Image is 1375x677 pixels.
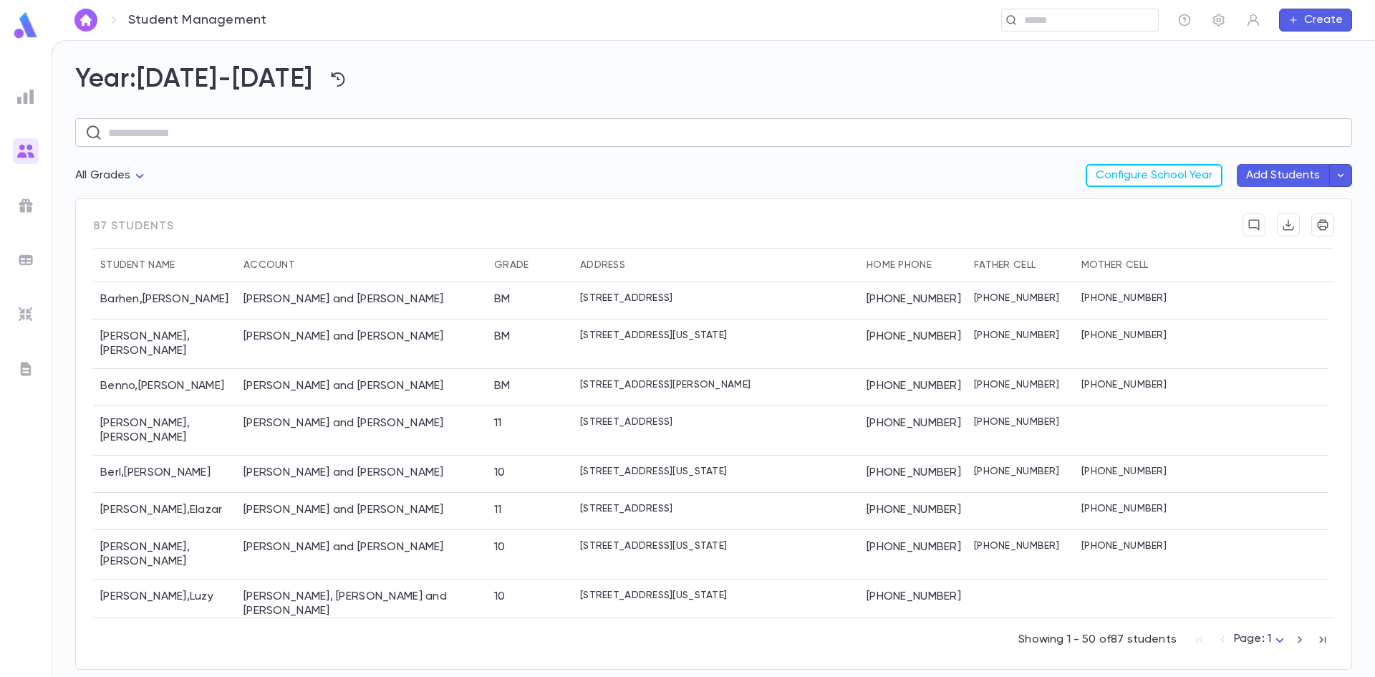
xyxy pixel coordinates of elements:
p: [STREET_ADDRESS][US_STATE] [580,330,727,341]
div: [PERSON_NAME] , Luzy [93,580,236,629]
div: Bloch, Yitzchok and Rachel [243,503,444,517]
div: Home Phone [867,248,932,282]
div: Benno, Shlomo and Yaffa [243,379,444,393]
div: All Grades [75,162,148,190]
h2: Year: [DATE]-[DATE] [75,64,1352,95]
div: Mother Cell [1074,248,1182,282]
p: [PHONE_NUMBER] [1081,292,1167,304]
img: home_white.a664292cf8c1dea59945f0da9f25487c.svg [77,14,95,26]
p: [PHONE_NUMBER] [974,466,1059,477]
div: Berkowitz, Nachman and Esther [243,416,444,431]
div: Account [236,248,487,282]
div: Address [580,248,625,282]
p: [PHONE_NUMBER] [974,540,1059,552]
div: [PERSON_NAME] , [PERSON_NAME] [93,320,236,369]
p: [PHONE_NUMBER] [974,330,1059,341]
p: [PHONE_NUMBER] [974,379,1059,390]
p: [PHONE_NUMBER] [1081,379,1167,390]
button: Configure School Year [1086,164,1222,187]
div: Grade [487,248,573,282]
div: [PHONE_NUMBER] [859,369,967,406]
p: [STREET_ADDRESS] [580,416,672,428]
div: Account [243,248,295,282]
p: [STREET_ADDRESS] [580,292,672,304]
img: students_gradient.3b4df2a2b995ef5086a14d9e1675a5ee.svg [17,143,34,160]
div: [PERSON_NAME] , [PERSON_NAME] [93,530,236,580]
button: Add Students [1237,164,1329,187]
p: [STREET_ADDRESS] [580,503,672,514]
div: Berl, Nachum and Rivka [243,466,444,480]
p: [STREET_ADDRESS][US_STATE] [580,540,727,552]
div: 11 [494,503,502,517]
div: Barhen, Aviad and Hindy [243,292,444,307]
p: [PHONE_NUMBER] [1081,540,1167,552]
div: 10 [494,590,506,604]
div: [PHONE_NUMBER] [859,320,967,369]
img: batches_grey.339ca447c9d9533ef1741baa751efc33.svg [17,251,34,269]
div: Barhen , [PERSON_NAME] [93,282,236,320]
div: Bludman, Shmuel and Perel [243,540,444,554]
img: imports_grey.530a8a0e642e233f2baf0ef88e8c9fcb.svg [17,306,34,323]
div: [PHONE_NUMBER] [859,493,967,530]
button: Create [1279,9,1352,32]
div: Grade [494,248,529,282]
div: Becker, Yitzchok and Chava Esther [243,330,444,344]
div: 10 [494,540,506,554]
div: [PHONE_NUMBER] [859,456,967,493]
div: 11 [494,416,502,431]
div: [PERSON_NAME] , Elazar [93,493,236,530]
div: BM [494,379,511,393]
div: [PHONE_NUMBER] [859,530,967,580]
div: [PHONE_NUMBER] [859,406,967,456]
p: [PHONE_NUMBER] [1081,503,1167,514]
div: Father Cell [967,248,1074,282]
div: Student Name [100,248,175,282]
p: [PHONE_NUMBER] [1081,466,1167,477]
img: reports_grey.c525e4749d1bce6a11f5fe2a8de1b229.svg [17,88,34,105]
img: campaigns_grey.99e729a5f7ee94e3726e6486bddda8f1.svg [17,197,34,214]
span: 87 students [93,213,174,248]
p: Student Management [128,12,266,28]
div: [PERSON_NAME] , [PERSON_NAME] [93,406,236,456]
div: BM [494,292,511,307]
div: Home Phone [859,248,967,282]
p: [PHONE_NUMBER] [974,416,1059,428]
span: Page: 1 [1234,633,1271,645]
div: [PHONE_NUMBER] [859,282,967,320]
img: logo [11,11,40,39]
div: Student Name [93,248,236,282]
p: Showing 1 - 50 of 87 students [1018,633,1177,647]
p: [PHONE_NUMBER] [974,292,1059,304]
p: [STREET_ADDRESS][PERSON_NAME] [580,379,751,390]
span: All Grades [75,170,131,181]
div: Father Cell [974,248,1036,282]
img: letters_grey.7941b92b52307dd3b8a917253454ce1c.svg [17,360,34,378]
div: Blumenthal, Avi and Ruchie [243,590,480,618]
p: [STREET_ADDRESS][US_STATE] [580,466,727,477]
div: Page: 1 [1234,628,1288,650]
div: [PHONE_NUMBER] [859,580,967,629]
p: [PHONE_NUMBER] [1081,330,1167,341]
div: Address [573,248,859,282]
div: BM [494,330,511,344]
div: Berl , [PERSON_NAME] [93,456,236,493]
div: Benno , [PERSON_NAME] [93,369,236,406]
div: Mother Cell [1081,248,1148,282]
p: [STREET_ADDRESS][US_STATE] [580,590,727,601]
div: 10 [494,466,506,480]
